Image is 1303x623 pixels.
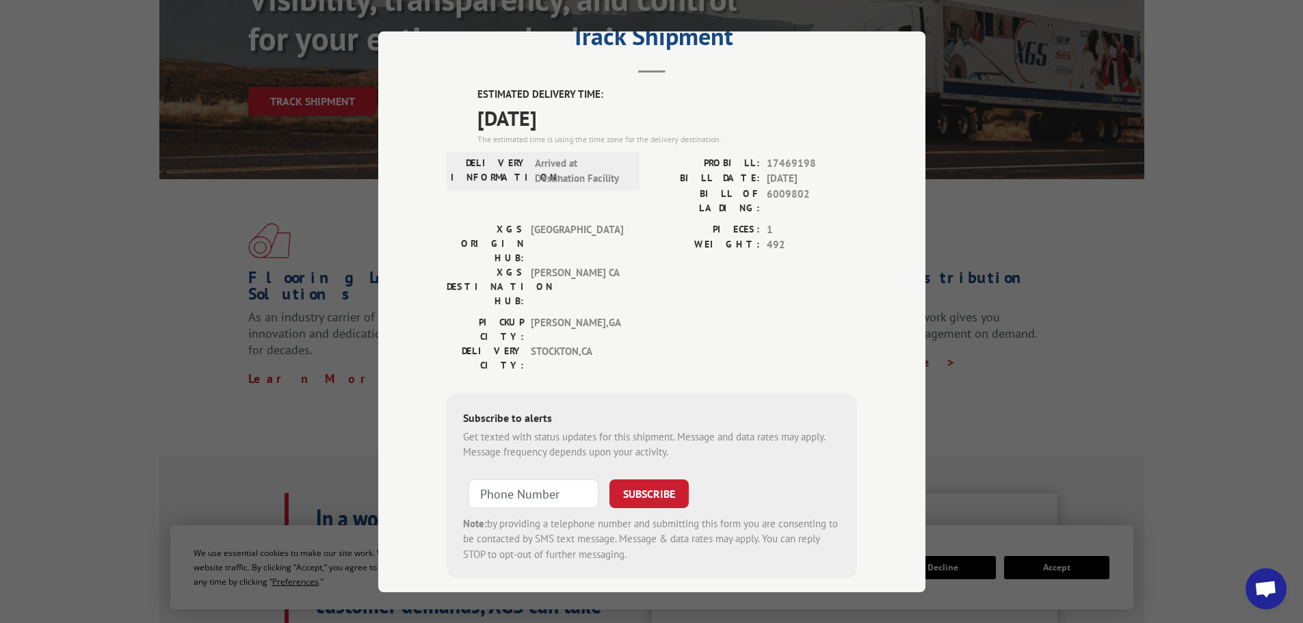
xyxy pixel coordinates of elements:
[767,171,857,187] span: [DATE]
[447,315,524,343] label: PICKUP CITY:
[531,343,623,372] span: STOCKTON , CA
[463,516,841,562] div: by providing a telephone number and submitting this form you are consenting to be contacted by SM...
[477,87,857,103] label: ESTIMATED DELIVERY TIME:
[477,133,857,145] div: The estimated time is using the time zone for the delivery destination.
[477,102,857,133] span: [DATE]
[535,155,627,186] span: Arrived at Destination Facility
[447,265,524,308] label: XGS DESTINATION HUB:
[767,237,857,253] span: 492
[469,479,598,507] input: Phone Number
[652,155,760,171] label: PROBILL:
[531,315,623,343] span: [PERSON_NAME] , GA
[531,222,623,265] span: [GEOGRAPHIC_DATA]
[767,186,857,215] span: 6009802
[463,516,487,529] strong: Note:
[447,343,524,372] label: DELIVERY CITY:
[652,237,760,253] label: WEIGHT:
[451,155,528,186] label: DELIVERY INFORMATION:
[767,155,857,171] span: 17469198
[1246,568,1287,609] a: Open chat
[447,222,524,265] label: XGS ORIGIN HUB:
[767,222,857,237] span: 1
[609,479,689,507] button: SUBSCRIBE
[463,429,841,460] div: Get texted with status updates for this shipment. Message and data rates may apply. Message frequ...
[463,409,841,429] div: Subscribe to alerts
[652,222,760,237] label: PIECES:
[652,186,760,215] label: BILL OF LADING:
[652,171,760,187] label: BILL DATE:
[447,27,857,53] h2: Track Shipment
[531,265,623,308] span: [PERSON_NAME] CA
